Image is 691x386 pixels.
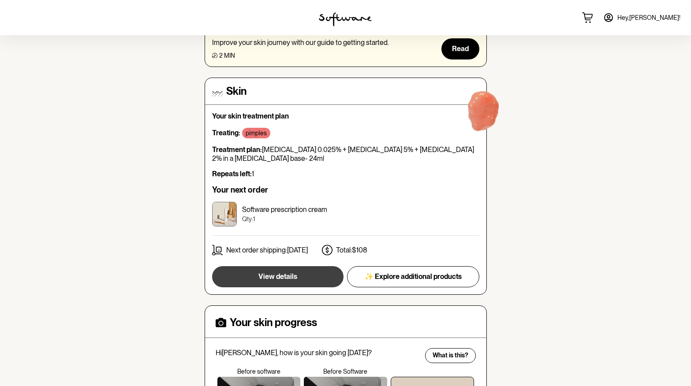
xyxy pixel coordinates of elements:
[212,202,237,226] img: ckrj9ld8300003h5xpk2noua0.jpg
[433,352,468,359] span: What is this?
[219,52,235,59] span: 2 min
[319,12,372,26] img: software logo
[246,130,267,137] p: pimples
[242,215,327,223] p: Qty: 1
[212,170,252,178] strong: Repeats left:
[212,38,389,47] p: Improve your skin journey with our guide to getting started.
[212,129,240,137] strong: Treating:
[425,348,476,363] button: What is this?
[212,170,479,178] p: 1
[226,85,247,98] h4: Skin
[212,145,479,162] p: [MEDICAL_DATA] 0.025% + [MEDICAL_DATA] 5% + [MEDICAL_DATA] 2% in a [MEDICAL_DATA] base- 24ml
[365,272,462,281] span: ✨ Explore additional products
[212,145,262,154] strong: Treatment plan:
[230,316,317,329] h4: Your skin progress
[598,7,686,28] a: Hey,[PERSON_NAME]!
[441,38,479,59] button: Read
[452,45,469,53] span: Read
[347,266,479,287] button: ✨ Explore additional products
[216,368,303,375] p: Before software
[617,14,680,22] span: Hey, [PERSON_NAME] !
[258,272,297,281] span: View details
[242,205,327,214] p: Software prescription cream
[216,349,419,357] p: Hi [PERSON_NAME] , how is your skin going [DATE]?
[212,185,479,195] h6: Your next order
[302,368,389,375] p: Before Software
[212,112,479,120] p: Your skin treatment plan
[212,266,344,287] button: View details
[455,85,512,141] img: red-blob.ee797e6f29be6228169e.gif
[336,246,367,254] p: Total: $108
[226,246,308,254] p: Next order shipping: [DATE]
